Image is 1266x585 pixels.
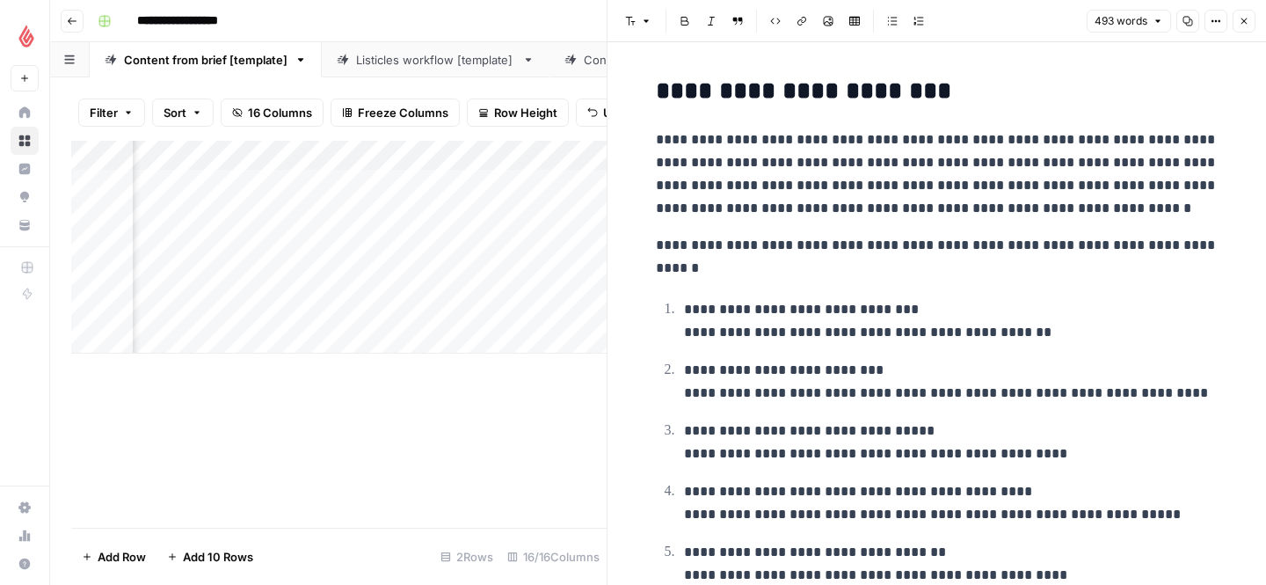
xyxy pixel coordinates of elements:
[90,104,118,121] span: Filter
[467,99,569,127] button: Row Height
[11,211,39,239] a: Your Data
[356,51,515,69] div: Listicles workflow [template]
[11,155,39,183] a: Insights
[322,42,549,77] a: Listicles workflow [template]
[248,104,312,121] span: 16 Columns
[500,543,607,571] div: 16/16 Columns
[183,548,253,566] span: Add 10 Rows
[11,494,39,522] a: Settings
[1095,13,1147,29] span: 493 words
[11,14,39,58] button: Workspace: Lightspeed
[78,99,145,127] button: Filter
[494,104,557,121] span: Row Height
[576,99,644,127] button: Undo
[124,51,287,69] div: Content from brief [template]
[549,42,804,77] a: Content from keyword [template]
[1087,10,1171,33] button: 493 words
[11,550,39,578] button: Help + Support
[98,548,146,566] span: Add Row
[156,543,264,571] button: Add 10 Rows
[221,99,324,127] button: 16 Columns
[358,104,448,121] span: Freeze Columns
[584,51,770,69] div: Content from keyword [template]
[11,127,39,155] a: Browse
[152,99,214,127] button: Sort
[11,20,42,52] img: Lightspeed Logo
[71,543,156,571] button: Add Row
[11,522,39,550] a: Usage
[331,99,460,127] button: Freeze Columns
[11,183,39,211] a: Opportunities
[164,104,186,121] span: Sort
[11,99,39,127] a: Home
[90,42,322,77] a: Content from brief [template]
[433,543,500,571] div: 2 Rows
